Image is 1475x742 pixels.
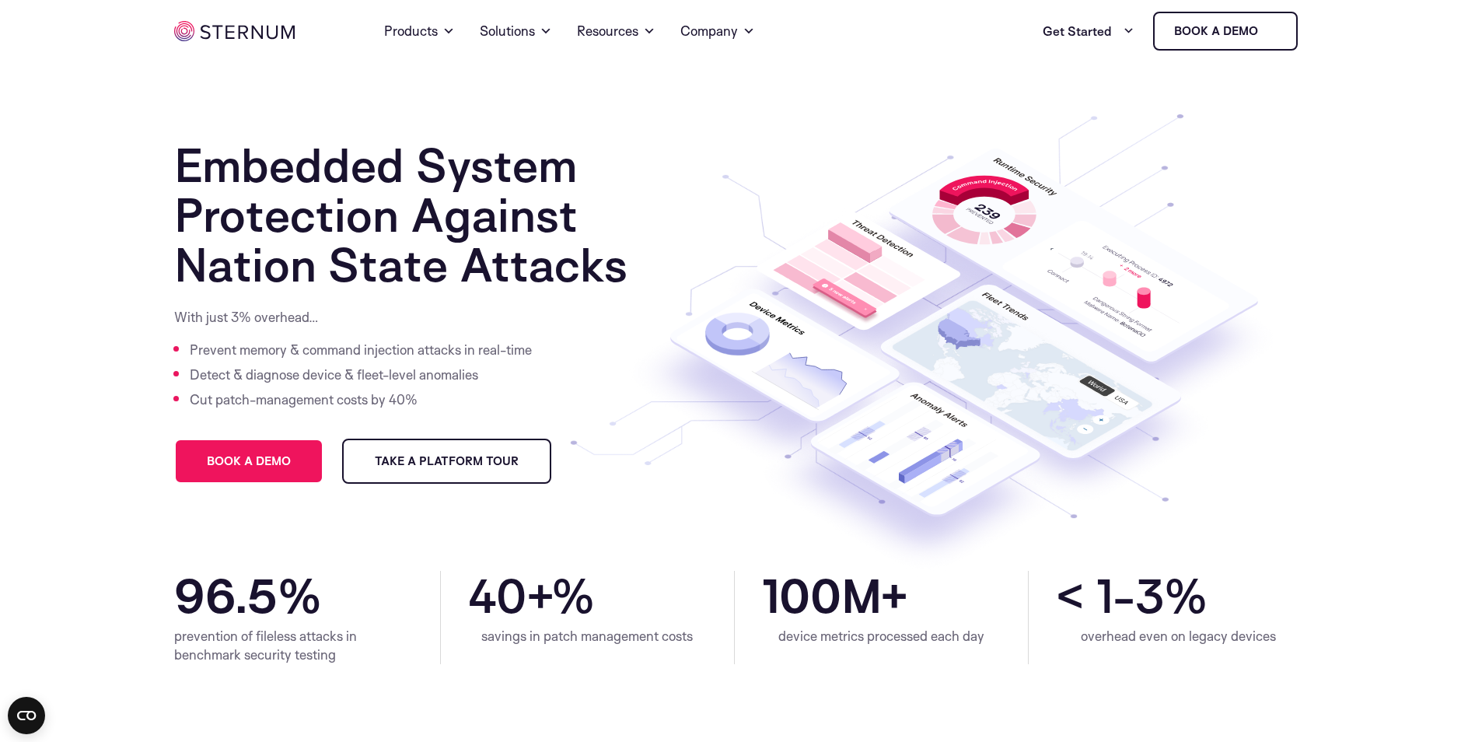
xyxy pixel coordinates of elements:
li: Prevent memory & command injection attacks in real-time [190,338,536,362]
h1: Embedded System Protection Against Nation State Attacks [174,140,707,289]
img: sternum iot [174,21,295,41]
span: 96.5 [174,571,278,621]
a: Solutions [480,3,552,59]
button: Open CMP widget [8,697,45,734]
div: prevention of fileless attacks in benchmark security testing [174,627,413,664]
span: < 1- [1056,571,1135,621]
span: Take a Platform Tour [375,456,519,467]
a: Book a demo [1153,12,1298,51]
a: Get Started [1043,16,1134,47]
span: +% [526,571,707,621]
a: Book a demo [174,439,323,484]
span: % [278,571,413,621]
span: M+ [841,571,1001,621]
img: sternum iot [1264,25,1277,37]
li: Detect & diagnose device & fleet-level anomalies [190,362,536,387]
a: Products [384,3,455,59]
span: 40 [468,571,526,621]
div: savings in patch management costs [468,627,707,646]
span: % [1164,571,1301,621]
a: Take a Platform Tour [342,439,551,484]
span: Book a demo [207,456,291,467]
a: Company [680,3,755,59]
li: Cut patch-management costs by 40% [190,387,536,412]
span: 3 [1135,571,1164,621]
div: device metrics processed each day [762,627,1001,646]
a: Resources [577,3,655,59]
p: With just 3% overhead… [174,308,536,327]
div: overhead even on legacy devices [1056,627,1301,646]
span: 100 [762,571,841,621]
